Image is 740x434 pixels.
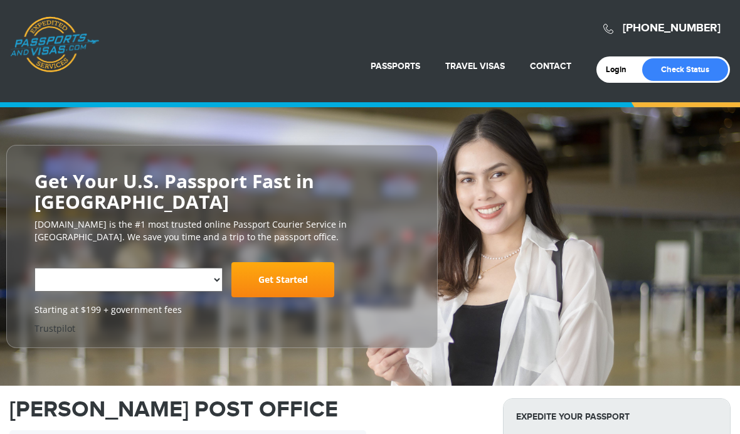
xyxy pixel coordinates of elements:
[530,61,571,71] a: Contact
[642,58,728,81] a: Check Status
[371,61,420,71] a: Passports
[34,218,410,243] p: [DOMAIN_NAME] is the #1 most trusted online Passport Courier Service in [GEOGRAPHIC_DATA]. We sav...
[606,65,635,75] a: Login
[9,398,484,421] h1: [PERSON_NAME] POST OFFICE
[445,61,505,71] a: Travel Visas
[231,262,334,297] a: Get Started
[34,171,410,212] h2: Get Your U.S. Passport Fast in [GEOGRAPHIC_DATA]
[10,16,99,73] a: Passports & [DOMAIN_NAME]
[34,304,410,316] span: Starting at $199 + government fees
[34,322,75,334] a: Trustpilot
[623,21,721,35] a: [PHONE_NUMBER]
